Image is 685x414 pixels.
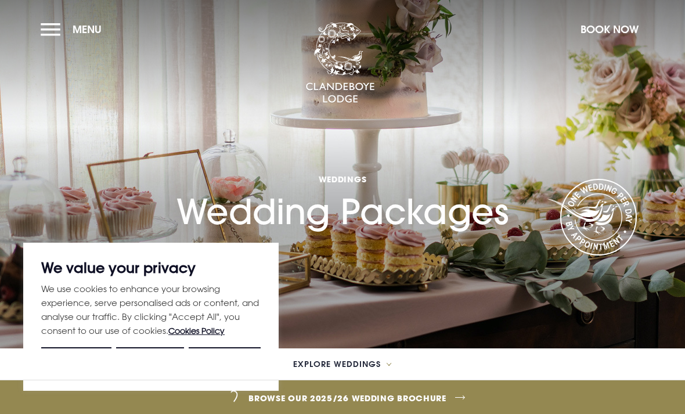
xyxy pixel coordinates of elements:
[41,347,111,373] button: Customise
[575,17,644,42] button: Book Now
[189,347,261,373] button: Accept All
[41,17,107,42] button: Menu
[73,23,102,36] span: Menu
[176,122,509,232] h1: Wedding Packages
[41,261,261,275] p: We value your privacy
[305,23,375,104] img: Clandeboye Lodge
[41,282,261,338] p: We use cookies to enhance your browsing experience, serve personalised ads or content, and analys...
[176,174,509,185] span: Weddings
[168,326,225,336] a: Cookies Policy
[116,347,183,373] button: Reject All
[293,360,381,368] span: Explore Weddings
[23,243,279,391] div: We value your privacy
